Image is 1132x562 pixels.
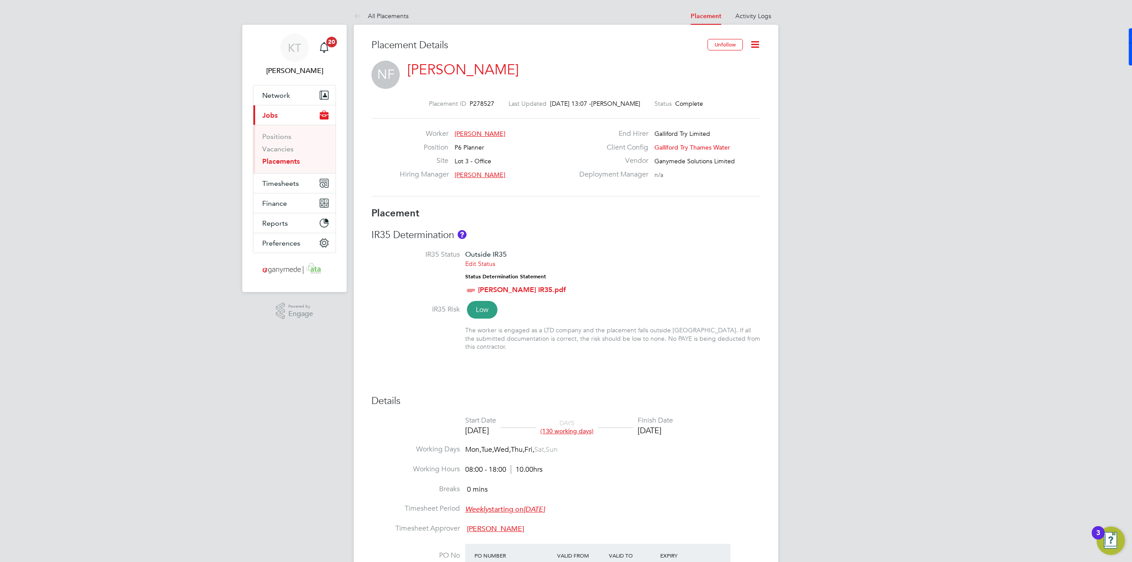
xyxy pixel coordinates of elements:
[262,239,300,247] span: Preferences
[591,100,640,108] span: [PERSON_NAME]
[262,179,299,188] span: Timesheets
[654,157,735,165] span: Ganymede Solutions Limited
[574,129,648,139] label: End Hirer
[253,193,336,213] button: Finance
[400,156,448,166] label: Site
[455,171,505,179] span: [PERSON_NAME]
[1096,533,1100,544] div: 3
[400,170,448,179] label: Hiring Manager
[465,273,546,280] strong: Status Determination Statement
[465,505,489,514] em: Weekly
[654,143,730,151] span: Galliford Try Thames Water
[638,425,673,435] div: [DATE]
[546,445,558,454] span: Sun
[465,445,481,454] span: Mon,
[253,233,336,253] button: Preferences
[253,34,336,76] a: KT[PERSON_NAME]
[262,145,294,153] a: Vacancies
[253,213,336,233] button: Reports
[691,12,721,20] a: Placement
[371,551,460,560] label: PO No
[371,39,701,52] h3: Placement Details
[465,425,496,435] div: [DATE]
[455,130,505,138] span: [PERSON_NAME]
[288,42,301,54] span: KT
[465,416,496,425] div: Start Date
[371,61,400,89] span: NF
[253,85,336,105] button: Network
[371,250,460,259] label: IR35 Status
[400,143,448,152] label: Position
[574,143,648,152] label: Client Config
[509,100,547,108] label: Last Updated
[400,129,448,139] label: Worker
[536,419,598,435] div: DAYS
[675,100,703,108] span: Complete
[371,207,420,219] b: Placement
[458,230,467,239] button: About IR35
[288,310,313,318] span: Engage
[467,485,488,494] span: 0 mins
[371,524,460,533] label: Timesheet Approver
[371,445,460,454] label: Working Days
[371,465,460,474] label: Working Hours
[315,34,333,62] a: 20
[371,229,761,242] h3: IR35 Determination
[253,125,336,173] div: Jobs
[478,285,566,294] a: [PERSON_NAME] IR35.pdf
[371,305,460,314] label: IR35 Risk
[524,505,545,514] em: [DATE]
[260,262,329,276] img: ganymedesolutions-logo-retina.png
[534,445,546,454] span: Sat,
[242,25,347,292] nav: Main navigation
[465,326,761,350] div: The worker is engaged as a LTD company and the placement falls outside [GEOGRAPHIC_DATA]. If all ...
[550,100,591,108] span: [DATE] 13:07 -
[262,91,290,100] span: Network
[455,157,491,165] span: Lot 3 - Office
[371,485,460,494] label: Breaks
[467,301,497,319] span: Low
[467,524,524,533] span: [PERSON_NAME]
[1097,527,1125,555] button: Open Resource Center, 3 new notifications
[465,260,495,268] a: Edit Status
[262,132,291,141] a: Positions
[735,12,771,20] a: Activity Logs
[465,505,545,514] span: starting on
[524,445,534,454] span: Fri,
[481,445,494,454] span: Tue,
[262,157,300,166] a: Placements
[262,199,287,208] span: Finance
[511,445,524,454] span: Thu,
[465,250,507,258] span: Outside IR35
[253,173,336,193] button: Timesheets
[326,37,337,47] span: 20
[654,130,710,138] span: Galliford Try Limited
[253,262,336,276] a: Go to home page
[276,303,314,319] a: Powered byEngage
[465,465,543,474] div: 08:00 - 18:00
[253,65,336,76] span: Katie Townend
[574,156,648,166] label: Vendor
[371,395,761,408] h3: Details
[638,416,673,425] div: Finish Date
[262,111,278,119] span: Jobs
[654,171,663,179] span: n/a
[371,504,460,513] label: Timesheet Period
[511,465,543,474] span: 10.00hrs
[354,12,409,20] a: All Placements
[455,143,484,151] span: P6 Planner
[288,303,313,310] span: Powered by
[574,170,648,179] label: Deployment Manager
[540,427,593,435] span: (130 working days)
[262,219,288,227] span: Reports
[407,61,519,78] a: [PERSON_NAME]
[470,100,494,108] span: P278527
[494,445,511,454] span: Wed,
[707,39,743,50] button: Unfollow
[429,100,466,108] label: Placement ID
[253,105,336,125] button: Jobs
[654,100,672,108] label: Status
